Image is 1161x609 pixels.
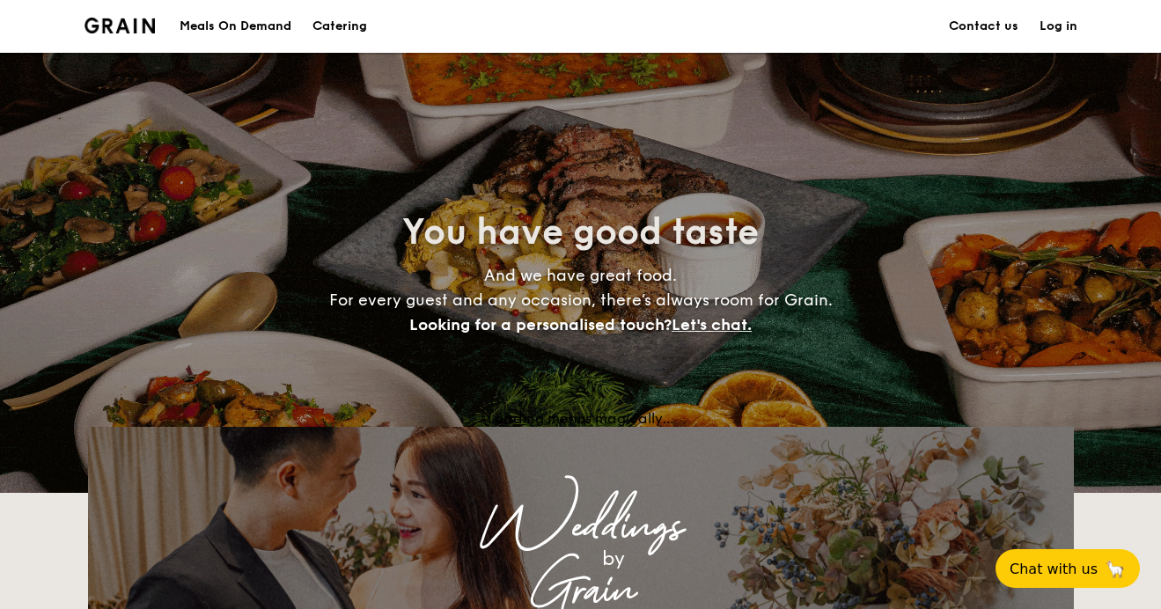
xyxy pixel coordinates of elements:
[308,543,919,575] div: by
[85,18,156,33] img: Grain
[88,410,1074,427] div: Loading menus magically...
[243,511,919,543] div: Weddings
[243,575,919,606] div: Grain
[85,18,156,33] a: Logotype
[1010,561,1098,577] span: Chat with us
[672,315,752,334] span: Let's chat.
[1105,559,1126,579] span: 🦙
[996,549,1140,588] button: Chat with us🦙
